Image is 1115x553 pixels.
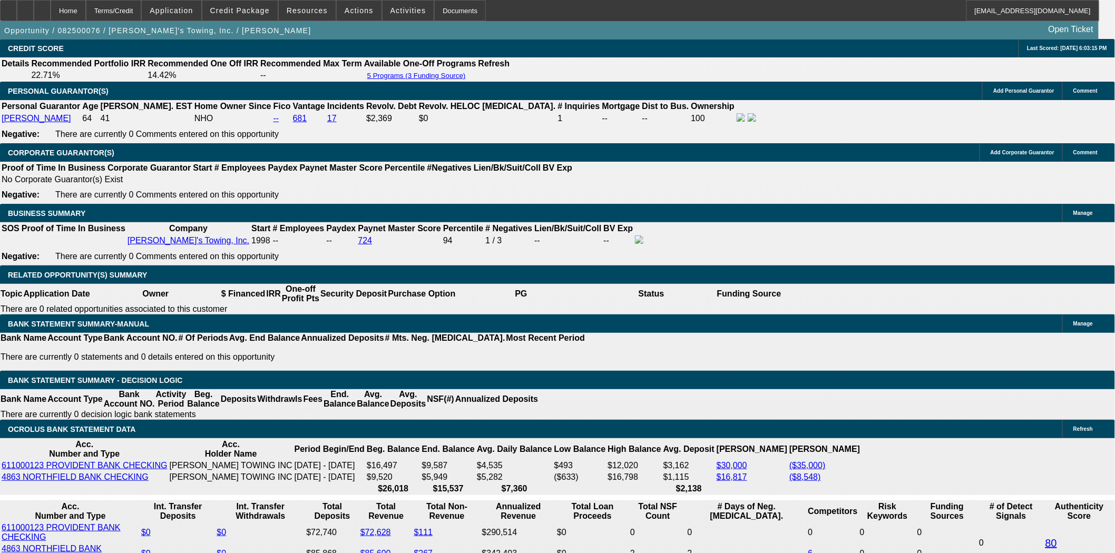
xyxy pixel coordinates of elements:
span: Manage [1073,210,1093,216]
th: Bank Account NO. [103,333,178,343]
div: 94 [443,236,483,245]
b: Negative: [2,252,40,261]
th: Acc. Holder Name [169,439,293,459]
img: linkedin-icon.png [748,113,756,122]
button: Resources [279,1,336,21]
b: # Negatives [485,224,532,233]
td: -- [260,70,363,81]
a: ($8,548) [789,472,821,481]
b: Negative: [2,130,40,139]
span: There are currently 0 Comments entered on this opportunity [55,252,279,261]
th: $7,360 [476,483,553,494]
b: BV Exp [543,163,572,172]
div: 1 / 3 [485,236,532,245]
b: Lien/Bk/Suit/Coll [534,224,601,233]
th: Proof of Time In Business [21,223,126,234]
td: 0 [630,522,686,542]
th: Competitors [807,501,858,521]
span: CREDIT SCORE [8,44,64,53]
a: 4863 NORTHFIELD BANK CHECKING [2,472,149,481]
th: Low Balance [554,439,607,459]
td: [DATE] - [DATE] [294,460,365,471]
th: Avg. Daily Balance [476,439,553,459]
td: $0 [556,522,629,542]
td: $12,020 [607,460,661,471]
th: $15,537 [422,483,475,494]
th: [PERSON_NAME] [716,439,788,459]
td: $3,162 [663,460,715,471]
b: Mortgage [602,102,640,111]
b: Corporate Guarantor [107,163,191,172]
button: Activities [383,1,434,21]
th: Purchase Option [387,284,456,304]
th: Avg. Balance [356,389,389,409]
b: Company [169,224,208,233]
b: Start [251,224,270,233]
th: High Balance [607,439,661,459]
td: 0 [807,522,858,542]
a: $72,628 [360,528,391,537]
th: $2,138 [663,483,715,494]
td: $5,282 [476,472,553,482]
td: 100 [690,113,735,124]
td: $493 [554,460,607,471]
th: Details [1,58,30,69]
img: facebook-icon.png [737,113,745,122]
button: Actions [337,1,382,21]
b: Age [82,102,98,111]
b: # Employees [214,163,266,172]
span: Refresh [1073,426,1093,432]
a: Open Ticket [1044,21,1098,38]
button: 5 Programs (3 Funding Source) [364,71,469,80]
td: -- [602,113,641,124]
th: End. Balance [323,389,356,409]
span: Add Personal Guarantor [993,88,1054,94]
b: Paynet Master Score [358,224,441,233]
th: Owner [91,284,221,304]
th: Beg. Balance [187,389,220,409]
th: [PERSON_NAME] [789,439,860,459]
span: BUSINESS SUMMARY [8,209,85,218]
th: Beg. Balance [366,439,420,459]
th: Acc. Number and Type [1,439,168,459]
th: Annualized Deposits [300,333,384,343]
th: Bank Account NO. [103,389,155,409]
td: NHO [194,113,272,124]
th: Int. Transfer Withdrawals [216,501,305,521]
th: # Mts. Neg. [MEDICAL_DATA]. [385,333,506,343]
button: Application [142,1,201,21]
span: Application [150,6,193,15]
a: $0 [141,528,151,537]
span: Last Scored: [DATE] 6:03:15 PM [1027,45,1107,51]
td: 14.42% [147,70,259,81]
th: NSF(#) [426,389,455,409]
th: Sum of the Total NSF Count and Total Overdraft Fee Count from Ocrolus [630,501,686,521]
a: ($35,000) [789,461,826,470]
td: -- [603,235,633,246]
b: Paydex [268,163,298,172]
span: Manage [1073,321,1093,327]
th: $ Financed [221,284,266,304]
td: $2,369 [366,113,417,124]
td: 1998 [251,235,271,246]
button: Credit Package [202,1,278,21]
th: Application Date [23,284,90,304]
span: BANK STATEMENT SUMMARY-MANUAL [8,320,149,328]
td: [PERSON_NAME] TOWING INC [169,472,293,482]
b: Lien/Bk/Suit/Coll [474,163,541,172]
th: Avg. End Balance [229,333,301,343]
th: Avg. Deposits [390,389,427,409]
a: $30,000 [717,461,747,470]
th: End. Balance [422,439,475,459]
b: Negative: [2,190,40,199]
span: Actions [345,6,374,15]
th: Avg. Deposit [663,439,715,459]
span: -- [273,236,279,245]
a: 611000123 PROVIDENT BANK CHECKING [2,461,168,470]
b: #Negatives [427,163,472,172]
th: Total Loan Proceeds [556,501,629,521]
b: Dist to Bus. [642,102,689,111]
td: $0 [418,113,556,124]
span: Add Corporate Guarantor [991,150,1054,155]
th: SOS [1,223,20,234]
